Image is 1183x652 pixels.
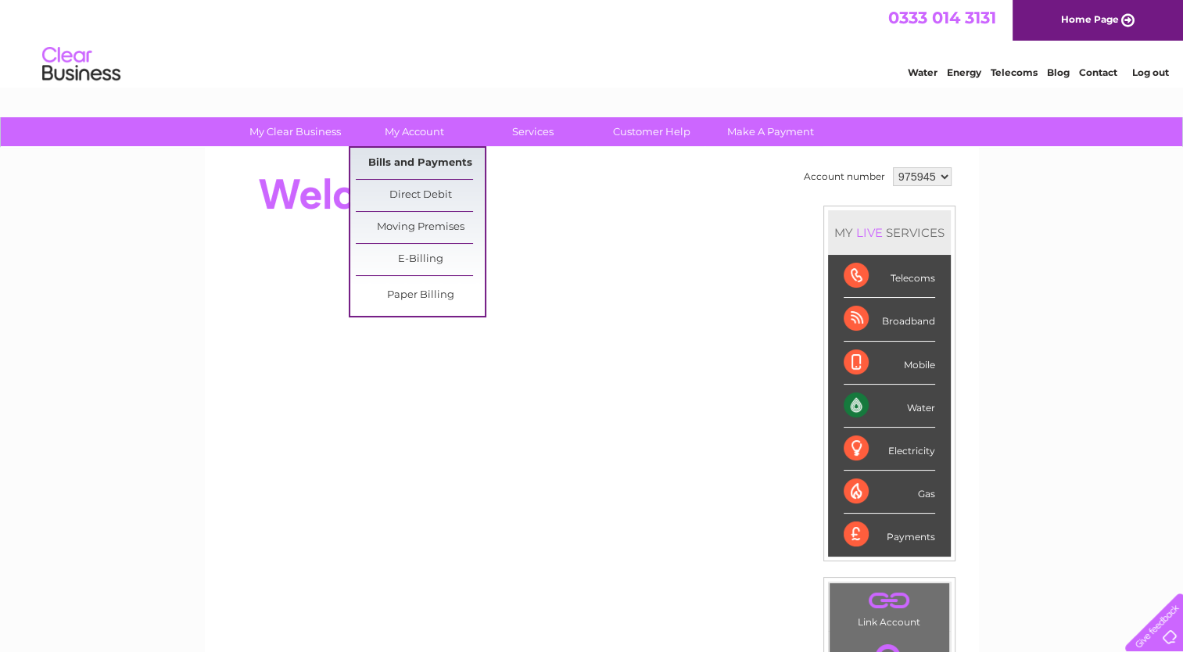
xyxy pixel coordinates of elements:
[356,244,485,275] a: E-Billing
[468,117,597,146] a: Services
[1047,66,1070,78] a: Blog
[829,582,950,632] td: Link Account
[356,280,485,311] a: Paper Billing
[587,117,716,146] a: Customer Help
[844,385,935,428] div: Water
[1079,66,1117,78] a: Contact
[706,117,835,146] a: Make A Payment
[908,66,937,78] a: Water
[844,255,935,298] div: Telecoms
[356,148,485,179] a: Bills and Payments
[828,210,951,255] div: MY SERVICES
[844,298,935,341] div: Broadband
[223,9,962,76] div: Clear Business is a trading name of Verastar Limited (registered in [GEOGRAPHIC_DATA] No. 3667643...
[1131,66,1168,78] a: Log out
[844,471,935,514] div: Gas
[833,587,945,614] a: .
[41,41,121,88] img: logo.png
[991,66,1038,78] a: Telecoms
[844,342,935,385] div: Mobile
[231,117,360,146] a: My Clear Business
[947,66,981,78] a: Energy
[844,428,935,471] div: Electricity
[350,117,479,146] a: My Account
[356,212,485,243] a: Moving Premises
[800,163,889,190] td: Account number
[853,225,886,240] div: LIVE
[844,514,935,556] div: Payments
[888,8,996,27] a: 0333 014 3131
[356,180,485,211] a: Direct Debit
